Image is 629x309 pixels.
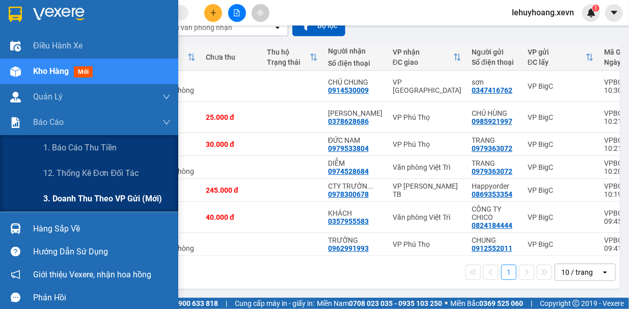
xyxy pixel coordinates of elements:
[206,53,257,61] div: Chưa thu
[472,58,517,66] div: Số điện thoại
[592,5,599,12] sup: 1
[528,140,594,148] div: VP BigC
[328,217,369,225] div: 0357955583
[523,44,599,71] th: Toggle SortBy
[328,144,369,152] div: 0979533804
[393,140,461,148] div: VP Phú Thọ
[528,113,594,121] div: VP BigC
[367,182,373,190] span: ...
[328,159,382,167] div: DIỄM
[11,247,20,256] span: question-circle
[328,109,382,117] div: ĐỖ HUY
[10,117,21,128] img: solution-icon
[10,41,21,51] img: warehouse-icon
[174,299,218,307] strong: 1900 633 818
[605,4,623,22] button: caret-down
[393,48,453,56] div: VP nhận
[601,268,609,276] svg: open
[43,141,117,154] span: 1. Báo cáo thu tiền
[450,298,523,309] span: Miền Bắc
[561,267,593,277] div: 10 / trang
[479,299,523,307] strong: 0369 525 060
[10,92,21,102] img: warehouse-icon
[393,213,461,221] div: Văn phòng Việt Trì
[472,244,512,252] div: 0912552011
[317,298,442,309] span: Miền Nam
[472,48,517,56] div: Người gửi
[393,78,461,94] div: VP [GEOGRAPHIC_DATA]
[472,86,512,94] div: 0347416762
[472,117,512,125] div: 0985921997
[528,186,594,194] div: VP BigC
[528,240,594,248] div: VP BigC
[472,159,517,167] div: TRANG
[328,59,382,67] div: Số điện thoại
[33,90,63,103] span: Quản Lý
[274,23,282,32] svg: open
[33,221,171,237] div: Hàng sắp về
[267,48,310,56] div: Thu hộ
[328,236,382,244] div: TRƯỜNG
[252,4,269,22] button: aim
[393,58,453,66] div: ĐC giao
[10,223,21,234] img: warehouse-icon
[328,86,369,94] div: 0914530009
[228,4,246,22] button: file-add
[43,192,162,205] span: 3. Doanh Thu theo VP Gửi (mới)
[33,116,64,128] span: Báo cáo
[210,9,217,16] span: plus
[528,213,594,221] div: VP BigC
[472,221,512,229] div: 0824184444
[328,190,369,198] div: 0978300678
[11,270,20,279] span: notification
[594,5,597,12] span: 1
[328,209,382,217] div: KHÁCH
[472,109,517,117] div: CHÚ HÙNG
[33,66,69,76] span: Kho hàng
[572,300,580,307] span: copyright
[472,136,517,144] div: TRANG
[328,244,369,252] div: 0962991993
[393,113,461,121] div: VP Phú Thọ
[445,301,448,305] span: ⚪️
[206,186,257,194] div: 245.000 đ
[43,167,139,179] span: 12. Thống kê đơn đối tác
[162,93,171,101] span: down
[472,190,512,198] div: 0869353354
[472,78,517,86] div: sơn
[531,298,532,309] span: |
[472,205,517,221] div: CÔNG TY CHICO
[206,140,257,148] div: 30.000 đ
[587,8,596,17] img: icon-new-feature
[33,244,171,260] div: Hướng dẫn sử dụng
[9,7,22,22] img: logo-vxr
[528,82,594,90] div: VP BigC
[528,163,594,171] div: VP BigC
[11,293,20,302] span: message
[528,48,586,56] div: VP gửi
[206,113,257,121] div: 25.000 đ
[33,39,83,52] span: Điều hành xe
[528,58,586,66] div: ĐC lấy
[74,66,93,78] span: mới
[262,44,323,71] th: Toggle SortBy
[292,15,345,36] button: Bộ lọc
[233,9,240,16] span: file-add
[328,117,369,125] div: 0378628686
[472,144,512,152] div: 0979363072
[472,182,517,190] div: Happyorder
[267,58,310,66] div: Trạng thái
[328,182,382,190] div: CTY TRƯỜNG LẠC
[388,44,467,71] th: Toggle SortBy
[226,298,227,309] span: |
[328,78,382,86] div: CHÚ CHUNG
[33,268,151,281] span: Giới thiệu Vexere, nhận hoa hồng
[328,136,382,144] div: ĐỨC NAM
[393,240,461,248] div: VP Phú Thọ
[349,299,442,307] strong: 0708 023 035 - 0935 103 250
[33,290,171,305] div: Phản hồi
[162,22,232,33] div: Chọn văn phòng nhận
[393,182,461,198] div: VP [PERSON_NAME] TB
[472,236,517,244] div: CHUNG
[162,118,171,126] span: down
